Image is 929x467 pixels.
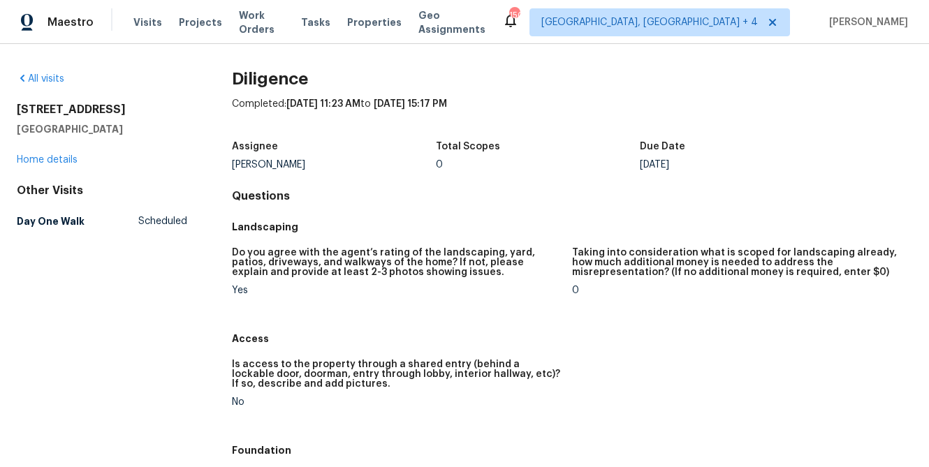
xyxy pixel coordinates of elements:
span: Scheduled [138,214,187,228]
span: [GEOGRAPHIC_DATA], [GEOGRAPHIC_DATA] + 4 [541,15,758,29]
h5: Do you agree with the agent’s rating of the landscaping, yard, patios, driveways, and walkways of... [232,248,561,277]
h2: Diligence [232,72,912,86]
h5: Total Scopes [436,142,500,151]
span: Tasks [301,17,330,27]
span: Maestro [47,15,94,29]
span: [DATE] 15:17 PM [374,99,447,109]
a: All visits [17,74,64,84]
h5: Taking into consideration what is scoped for landscaping already, how much additional money is ne... [572,248,901,277]
span: [PERSON_NAME] [824,15,908,29]
h4: Questions [232,189,912,203]
div: Yes [232,286,561,295]
div: 0 [572,286,901,295]
div: No [232,397,561,407]
h5: Day One Walk [17,214,85,228]
span: [DATE] 11:23 AM [286,99,360,109]
h5: Access [232,332,912,346]
h5: Assignee [232,142,278,151]
a: Home details [17,155,78,165]
h5: [GEOGRAPHIC_DATA] [17,122,187,136]
h5: Due Date [640,142,685,151]
span: Visits [133,15,162,29]
h5: Foundation [232,443,912,457]
h2: [STREET_ADDRESS] [17,103,187,117]
div: 0 [436,160,640,170]
div: Other Visits [17,184,187,198]
span: Properties [347,15,402,29]
div: 150 [509,8,519,22]
span: Geo Assignments [418,8,485,36]
h5: Landscaping [232,220,912,234]
h5: Is access to the property through a shared entry (behind a lockable door, doorman, entry through ... [232,359,561,389]
a: Day One WalkScheduled [17,209,187,234]
span: Projects [179,15,222,29]
div: [PERSON_NAME] [232,160,436,170]
span: Work Orders [239,8,284,36]
div: Completed: to [232,97,912,133]
div: [DATE] [640,160,844,170]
